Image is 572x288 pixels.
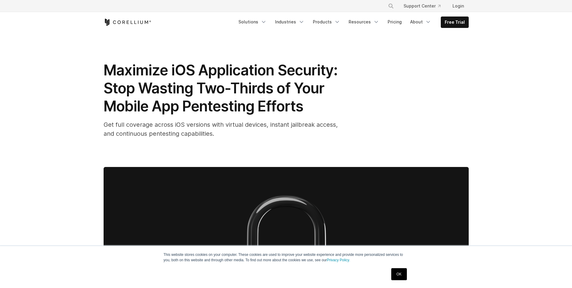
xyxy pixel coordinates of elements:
span: Maximize iOS Application Security: Stop Wasting Two-Thirds of Your Mobile App Pentesting Efforts [104,61,337,115]
a: Industries [271,17,308,27]
span: Get full coverage across iOS versions with virtual devices, instant jailbreak access, and continu... [104,121,338,137]
p: This website stores cookies on your computer. These cookies are used to improve your website expe... [164,252,409,263]
button: Search [386,1,396,11]
a: Privacy Policy. [327,258,350,262]
a: Solutions [235,17,270,27]
a: Resources [345,17,383,27]
div: Navigation Menu [381,1,469,11]
div: Navigation Menu [235,17,469,28]
a: OK [391,268,407,280]
a: Login [448,1,469,11]
a: Products [309,17,344,27]
a: Support Center [399,1,445,11]
a: Corellium Home [104,19,151,26]
a: Pricing [384,17,405,27]
a: About [407,17,435,27]
a: Free Trial [441,17,468,28]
